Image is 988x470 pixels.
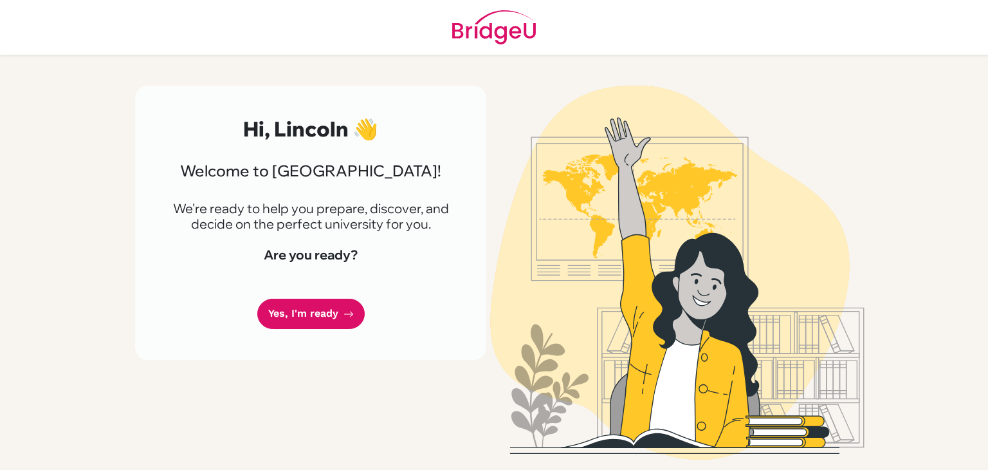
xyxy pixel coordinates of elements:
[166,201,455,232] p: We're ready to help you prepare, discover, and decide on the perfect university for you.
[166,247,455,263] h4: Are you ready?
[166,117,455,141] h2: Hi, Lincoln 👋
[257,299,365,329] a: Yes, I'm ready
[900,431,975,464] iframe: Abre um widget para que você possa encontrar mais informações
[166,162,455,180] h3: Welcome to [GEOGRAPHIC_DATA]!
